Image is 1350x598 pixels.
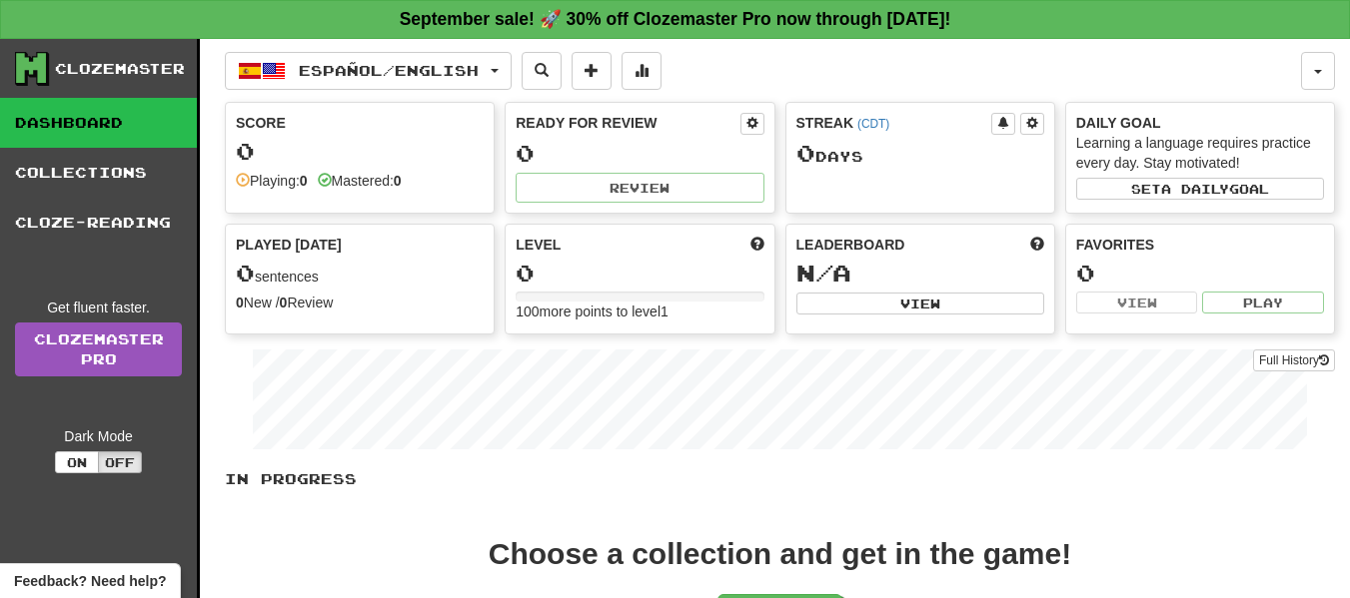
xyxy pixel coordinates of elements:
span: Score more points to level up [750,235,764,255]
strong: 0 [394,173,402,189]
span: Leaderboard [796,235,905,255]
strong: 0 [236,295,244,310]
button: Seta dailygoal [1076,178,1324,200]
div: Daily Goal [1076,113,1324,133]
div: Clozemaster [55,59,185,79]
button: On [55,451,99,473]
div: Favorites [1076,235,1324,255]
button: Off [98,451,142,473]
div: Learning a language requires practice every day. Stay motivated! [1076,133,1324,173]
div: Mastered: [318,171,402,191]
div: 0 [516,261,763,286]
div: 0 [236,139,484,164]
span: N/A [796,259,851,287]
div: 0 [1076,261,1324,286]
span: Played [DATE] [236,235,342,255]
div: Streak [796,113,991,133]
strong: 0 [280,295,288,310]
span: Español / English [299,62,479,79]
div: Choose a collection and get in the game! [489,539,1071,569]
div: Dark Mode [15,426,182,446]
button: Play [1202,292,1324,313]
span: a daily [1161,182,1229,196]
span: This week in points, UTC [1030,235,1044,255]
button: Español/English [225,52,512,90]
button: View [1076,292,1198,313]
div: sentences [236,261,484,287]
strong: 0 [300,173,308,189]
div: Get fluent faster. [15,298,182,317]
div: Day s [796,141,1044,167]
button: Add sentence to collection [572,52,612,90]
a: ClozemasterPro [15,322,182,376]
div: 0 [516,141,763,166]
div: Score [236,113,484,133]
span: Open feedback widget [14,571,166,591]
span: 0 [236,259,255,287]
button: Search sentences [522,52,562,90]
button: View [796,293,1044,314]
div: 100 more points to level 1 [516,301,763,321]
div: New / Review [236,293,484,312]
div: Playing: [236,171,308,191]
p: In Progress [225,469,1335,489]
button: More stats [622,52,662,90]
span: Level [516,235,561,255]
button: Full History [1253,349,1335,371]
strong: September sale! 🚀 30% off Clozemaster Pro now through [DATE]! [400,9,951,29]
button: Review [516,173,763,203]
div: Ready for Review [516,113,739,133]
span: 0 [796,139,815,167]
a: (CDT) [857,117,889,131]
